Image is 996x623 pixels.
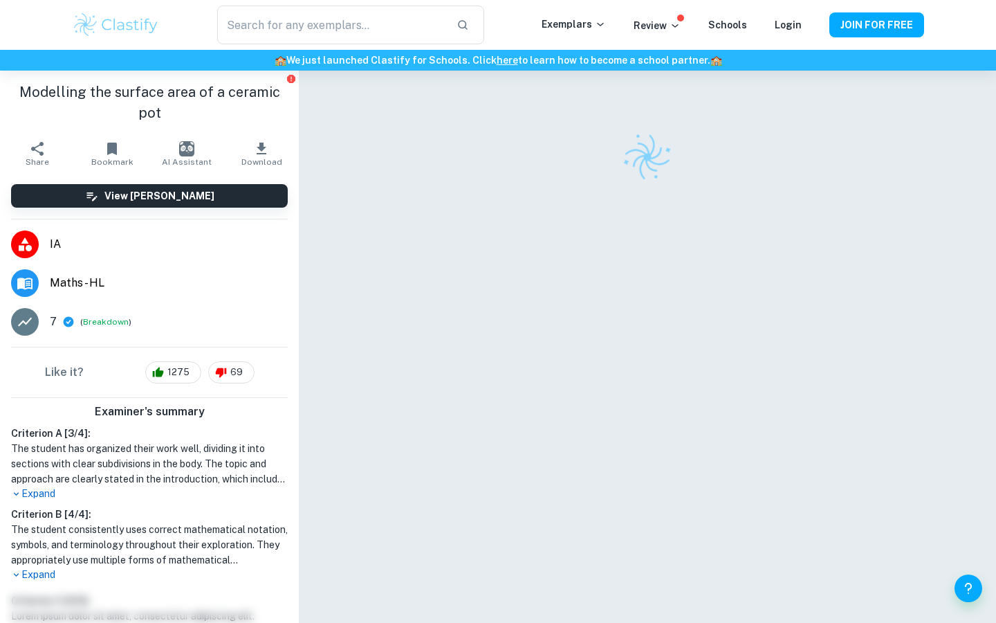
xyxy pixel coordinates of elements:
button: Report issue [286,73,296,84]
a: here [497,55,518,66]
h1: The student consistently uses correct mathematical notation, symbols, and terminology throughout ... [11,522,288,568]
p: Expand [11,487,288,501]
h6: Criterion A [ 3 / 4 ]: [11,426,288,441]
span: 1275 [160,365,197,379]
button: Bookmark [75,134,149,173]
div: 69 [208,361,255,383]
p: Expand [11,568,288,582]
div: 1275 [145,361,201,383]
span: IA [50,236,288,253]
p: Review [634,18,681,33]
img: Clastify logo [72,11,160,39]
span: 🏫 [275,55,286,66]
button: Breakdown [83,316,129,328]
a: Login [775,19,802,30]
span: 69 [223,365,250,379]
h6: We just launched Clastify for Schools. Click to learn how to become a school partner. [3,53,993,68]
h6: Examiner's summary [6,404,293,420]
a: Schools [708,19,747,30]
input: Search for any exemplars... [217,6,445,44]
button: JOIN FOR FREE [829,12,924,37]
button: Download [224,134,299,173]
img: Clastify logo [616,125,680,190]
p: Exemplars [542,17,606,32]
h1: The student has organized their work well, dividing it into sections with clear subdivisions in t... [11,441,288,487]
p: 7 [50,314,57,330]
span: ( ) [80,316,131,329]
span: Bookmark [91,157,133,167]
h6: Criterion B [ 4 / 4 ]: [11,507,288,522]
span: Download [241,157,282,167]
span: Share [26,157,49,167]
span: AI Assistant [162,157,212,167]
h6: Like it? [45,364,84,381]
button: Help and Feedback [954,575,982,602]
h1: Modelling the surface area of a ceramic pot [11,82,288,123]
button: AI Assistant [149,134,224,173]
span: 🏫 [710,55,722,66]
button: View [PERSON_NAME] [11,184,288,208]
span: Maths - HL [50,275,288,291]
h6: View [PERSON_NAME] [104,188,214,204]
img: AI Assistant [179,141,194,156]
